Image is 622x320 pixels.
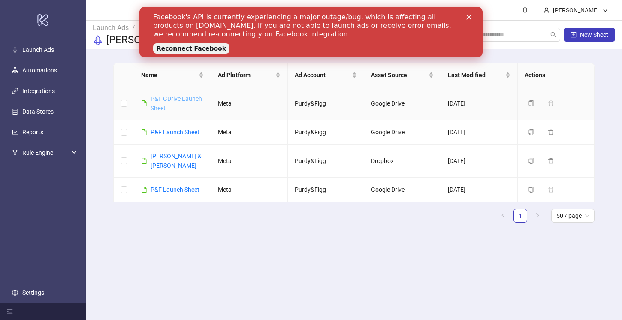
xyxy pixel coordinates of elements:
div: [PERSON_NAME] [550,6,602,15]
td: Meta [211,178,288,202]
span: delete [548,100,554,106]
td: [DATE] [441,178,518,202]
span: copy [528,129,534,135]
a: Data Stores [22,108,54,115]
span: search [550,32,556,38]
td: Purdy&Figg [288,178,365,202]
span: Ad Account [295,70,350,80]
th: Ad Account [288,63,365,87]
a: P&F GDrive Launch Sheet [151,95,202,112]
li: 1 [513,209,527,223]
td: Meta [211,145,288,178]
td: Purdy&Figg [288,145,365,178]
span: file [141,187,147,193]
a: Settings [22,289,44,296]
a: Launch Ads [22,46,54,53]
a: Automations [22,67,57,74]
span: menu-fold [7,308,13,314]
td: Dropbox [364,145,441,178]
li: Next Page [531,209,544,223]
td: Meta [211,87,288,120]
span: down [602,7,608,13]
a: P&F Launch Sheet [151,186,199,193]
li: / [132,22,135,33]
a: P&F Launch Sheet [151,129,199,136]
button: left [496,209,510,223]
th: Name [134,63,211,87]
span: file [141,158,147,164]
span: Asset Source [371,70,427,80]
span: copy [528,158,534,164]
a: Integrations [22,88,55,94]
td: Purdy&Figg [288,87,365,120]
span: delete [548,158,554,164]
a: Reports [22,129,43,136]
div: Page Size [551,209,595,223]
span: copy [528,100,534,106]
th: Ad Platform [211,63,288,87]
span: delete [548,187,554,193]
td: Purdy&Figg [288,120,365,145]
span: file [141,129,147,135]
li: Previous Page [496,209,510,223]
iframe: Intercom live chat banner [139,7,483,57]
td: Google Drive [364,178,441,202]
td: Google Drive [364,87,441,120]
button: New Sheet [564,28,615,42]
span: Last Modified [448,70,504,80]
td: Meta [211,120,288,145]
td: [DATE] [441,120,518,145]
span: plus-square [571,32,577,38]
td: [DATE] [441,145,518,178]
span: user [543,7,550,13]
span: New Sheet [580,31,608,38]
span: Ad Platform [218,70,274,80]
a: [PERSON_NAME] & [PERSON_NAME] [151,153,202,169]
span: right [535,213,540,218]
span: rocket [93,35,103,45]
span: left [501,213,506,218]
button: right [531,209,544,223]
div: Close [327,8,335,13]
td: Google Drive [364,120,441,145]
span: Rule Engine [22,144,69,161]
th: Last Modified [441,63,518,87]
td: [DATE] [441,87,518,120]
span: delete [548,129,554,135]
span: file [141,100,147,106]
th: Actions [518,63,595,87]
th: Asset Source [364,63,441,87]
span: bell [522,7,528,13]
span: 50 / page [556,209,589,222]
h3: [PERSON_NAME] & [PERSON_NAME] ([GEOGRAPHIC_DATA]) [106,33,383,47]
span: Name [141,70,197,80]
a: 1 [514,209,527,222]
a: Launch Ads [91,22,130,32]
span: fork [12,150,18,156]
span: copy [528,187,534,193]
